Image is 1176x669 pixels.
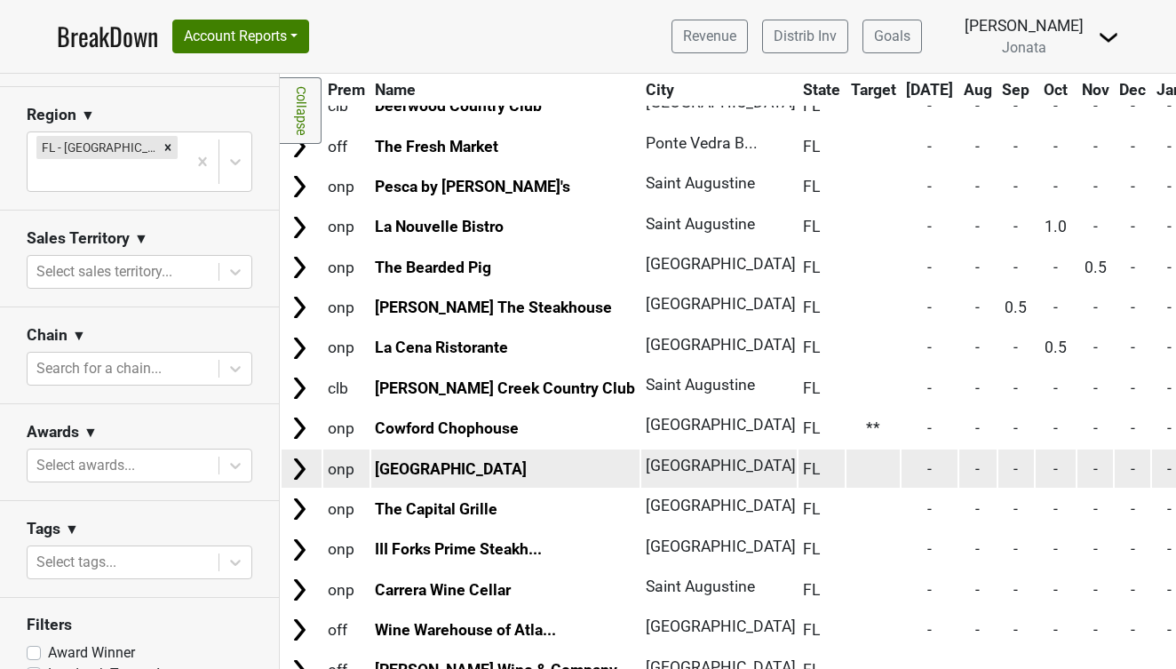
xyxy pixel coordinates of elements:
span: - [1013,379,1018,397]
a: Cowford Chophouse [375,419,519,437]
img: Arrow right [286,456,313,482]
span: - [1053,581,1058,599]
span: - [1167,460,1172,478]
span: FL [803,259,820,276]
img: Arrow right [286,577,313,603]
span: - [1167,338,1172,356]
a: The Bearded Pig [375,259,491,276]
span: 0.5 [1045,338,1067,356]
td: onp [323,490,369,528]
span: FL [803,138,820,155]
img: Arrow right [286,415,313,442]
img: Arrow right [286,375,313,402]
img: Arrow right [286,617,313,643]
span: - [1013,338,1018,356]
img: Dropdown Menu [1098,27,1119,48]
span: - [927,419,932,437]
span: - [927,338,932,356]
span: 0.5 [1085,259,1107,276]
h3: Tags [27,520,60,538]
img: Arrow right [286,254,313,281]
span: 1.0 [1045,218,1067,235]
a: Collapse [280,77,322,144]
th: Nov: activate to sort column ascending [1077,74,1114,106]
span: FL [803,621,820,639]
span: - [1013,259,1018,276]
span: - [1053,540,1058,558]
span: - [1167,138,1172,155]
span: [GEOGRAPHIC_DATA] [646,416,796,434]
td: onp [323,329,369,367]
span: - [1093,460,1098,478]
a: Carrera Wine Cellar [375,581,511,599]
span: - [1131,259,1135,276]
span: Jonata [1002,39,1046,56]
h3: Region [27,106,76,124]
span: - [927,379,932,397]
span: - [975,540,980,558]
span: [GEOGRAPHIC_DATA] [646,336,796,354]
span: - [927,299,932,316]
span: Saint Augustine [646,215,755,233]
span: - [1131,621,1135,639]
span: - [975,299,980,316]
a: The Capital Grille [375,500,497,518]
span: - [927,218,932,235]
span: - [927,138,932,155]
span: - [975,460,980,478]
img: Arrow right [286,214,313,241]
span: - [1013,540,1018,558]
td: off [323,127,369,165]
img: Arrow right [286,173,313,200]
span: [GEOGRAPHIC_DATA] [646,457,796,474]
span: - [975,581,980,599]
span: - [1167,581,1172,599]
span: FL [803,178,820,195]
span: - [1131,299,1135,316]
span: - [1167,379,1172,397]
span: [GEOGRAPHIC_DATA] [646,295,796,313]
span: - [1053,178,1058,195]
span: - [1093,540,1098,558]
a: Goals [862,20,922,53]
span: - [1093,581,1098,599]
span: - [1131,218,1135,235]
a: [PERSON_NAME] Creek Country Club [375,379,635,397]
span: - [1131,419,1135,437]
span: - [975,338,980,356]
a: Revenue [671,20,748,53]
span: - [975,138,980,155]
button: Account Reports [172,20,309,53]
th: Oct: activate to sort column ascending [1036,74,1076,106]
td: onp [323,530,369,569]
span: - [1013,178,1018,195]
span: FL [803,299,820,316]
span: - [1053,379,1058,397]
span: Prem [328,81,365,99]
span: - [1053,500,1058,518]
span: - [1167,621,1172,639]
span: Name [375,81,416,99]
span: - [1131,379,1135,397]
td: onp [323,248,369,286]
a: III Forks Prime Steakh... [375,540,542,558]
img: Arrow right [286,537,313,563]
span: - [1093,218,1098,235]
h3: Awards [27,423,79,442]
td: onp [323,167,369,205]
span: - [975,500,980,518]
span: - [1053,138,1058,155]
a: [PERSON_NAME] The Steakhouse [375,299,612,316]
span: - [1131,460,1135,478]
th: Name: activate to sort column ascending [371,74,640,106]
span: FL [803,218,820,235]
span: - [1167,419,1172,437]
span: ▼ [72,325,86,346]
a: [GEOGRAPHIC_DATA] [375,460,527,478]
span: - [1167,500,1172,518]
span: - [1093,500,1098,518]
span: FL [803,338,820,356]
span: - [975,621,980,639]
h3: Sales Territory [27,229,130,248]
span: ▼ [83,422,98,443]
